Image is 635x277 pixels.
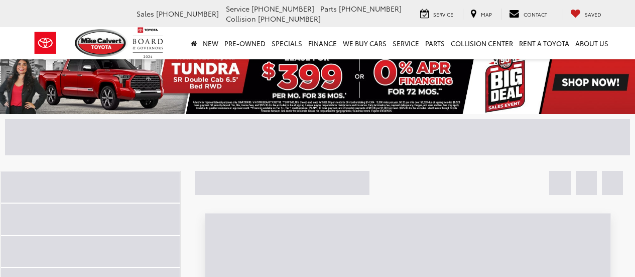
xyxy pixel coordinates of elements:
[516,27,572,59] a: Rent a Toyota
[585,11,601,18] span: Saved
[422,27,448,59] a: Parts
[200,27,221,59] a: New
[27,27,64,59] img: Toyota
[481,11,492,18] span: Map
[340,27,390,59] a: WE BUY CARS
[390,27,422,59] a: Service
[258,14,321,24] span: [PHONE_NUMBER]
[320,4,337,14] span: Parts
[156,9,219,19] span: [PHONE_NUMBER]
[413,9,461,20] a: Service
[572,27,611,59] a: About Us
[563,9,609,20] a: My Saved Vehicles
[75,29,128,57] img: Mike Calvert Toyota
[448,27,516,59] a: Collision Center
[305,27,340,59] a: Finance
[269,27,305,59] a: Specials
[501,9,555,20] a: Contact
[226,14,256,24] span: Collision
[221,27,269,59] a: Pre-Owned
[463,9,499,20] a: Map
[251,4,314,14] span: [PHONE_NUMBER]
[433,11,453,18] span: Service
[188,27,200,59] a: Home
[524,11,547,18] span: Contact
[226,4,249,14] span: Service
[137,9,154,19] span: Sales
[339,4,402,14] span: [PHONE_NUMBER]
